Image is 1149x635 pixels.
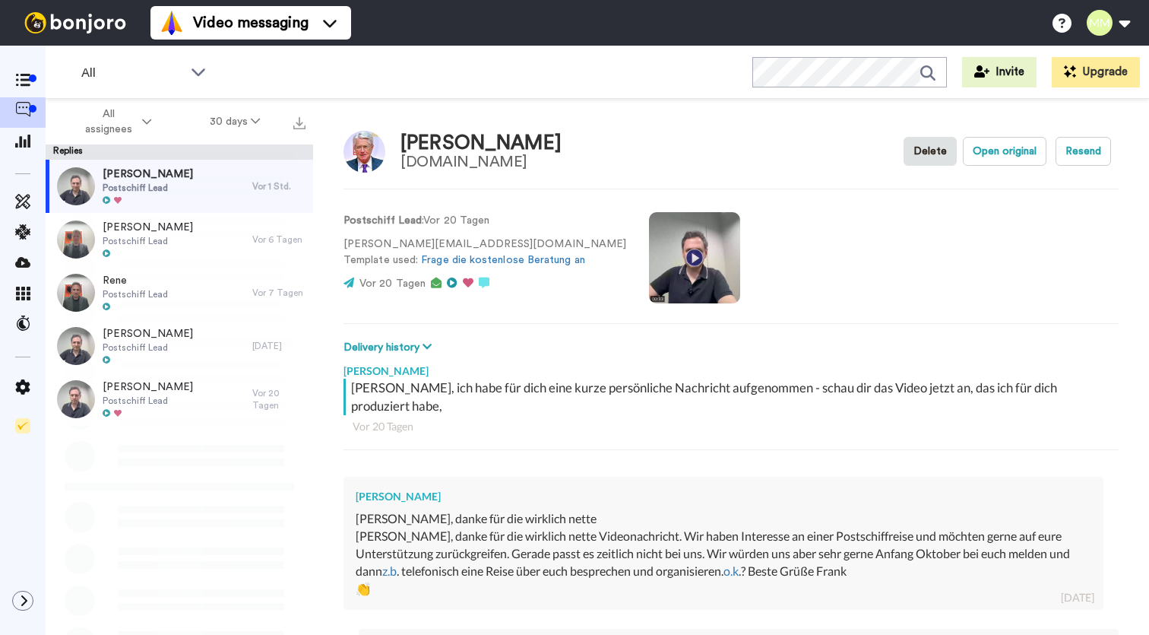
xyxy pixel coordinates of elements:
[351,379,1115,415] div: [PERSON_NAME], ich habe für dich eine kurze persönliche Nachricht aufgenommen - schau dir das Vid...
[46,266,313,319] a: RenePostschiff LeadVor 7 Tagen
[400,154,562,170] div: [DOMAIN_NAME]
[49,100,181,143] button: All assignees
[46,160,313,213] a: [PERSON_NAME]Postschiff LeadVor 1 Std.
[904,137,957,166] button: Delete
[400,132,562,154] div: [PERSON_NAME]
[181,108,290,135] button: 30 days
[103,167,193,182] span: [PERSON_NAME]
[18,12,132,33] img: bj-logo-header-white.svg
[252,180,305,192] div: Vor 1 Std.
[46,373,313,426] a: [PERSON_NAME]Postschiff LeadVor 20 Tagen
[343,339,436,356] button: Delivery history
[252,233,305,246] div: Vor 6 Tagen
[356,580,1091,598] div: 👏
[103,395,193,407] span: Postschiff Lead
[78,106,139,137] span: All assignees
[15,418,30,433] img: Checklist.svg
[103,379,193,395] span: [PERSON_NAME]
[343,215,422,226] strong: Postschiff Lead
[57,380,95,418] img: 0866796e-3a12-4fbb-ab94-3dc5ad1134cc-thumb.jpg
[289,110,310,133] button: Export all results that match these filters now.
[421,255,585,265] a: Frage die kostenlose Beratung an
[252,287,305,299] div: Vor 7 Tagen
[252,340,305,352] div: [DATE]
[1056,137,1111,166] button: Resend
[359,278,426,289] span: Vor 20 Tagen
[343,213,626,229] p: : Vor 20 Tagen
[103,220,193,235] span: [PERSON_NAME]
[193,12,309,33] span: Video messaging
[723,564,739,578] a: o.k
[252,387,305,411] div: Vor 20 Tagen
[356,489,1091,504] div: [PERSON_NAME]
[57,167,95,205] img: ce05eed9-5b62-4b8d-8cd9-485d21a50531-thumb.jpg
[81,64,183,82] span: All
[57,274,95,312] img: b06cd8d3-d956-4c00-bbf7-2f18552b008c-thumb.jpg
[343,131,385,173] img: Image of Frank
[103,273,168,288] span: Rene
[356,510,1091,528] div: [PERSON_NAME], danke für die wirklich nette
[356,528,1091,580] div: [PERSON_NAME], danke für die wirklich nette Videonachricht. Wir haben Interesse an einer Postschi...
[353,419,1109,434] div: Vor 20 Tagen
[46,319,313,373] a: [PERSON_NAME]Postschiff Lead[DATE]
[1061,590,1094,605] div: [DATE]
[963,137,1046,166] button: Open original
[382,564,397,578] a: z.b
[46,144,313,160] div: Replies
[293,117,305,129] img: export.svg
[103,288,168,300] span: Postschiff Lead
[1052,57,1140,87] button: Upgrade
[160,11,184,35] img: vm-color.svg
[343,356,1119,379] div: [PERSON_NAME]
[103,326,193,341] span: [PERSON_NAME]
[57,327,95,365] img: 2553a473-ac1d-4f7c-9c7f-e19aa11c30cb-thumb.jpg
[103,182,193,194] span: Postschiff Lead
[46,213,313,266] a: [PERSON_NAME]Postschiff LeadVor 6 Tagen
[343,237,626,268] p: [PERSON_NAME][EMAIL_ADDRESS][DOMAIN_NAME] Template used:
[962,57,1037,87] button: Invite
[57,221,95,259] img: ddde41e4-c749-4b07-b34e-026074dde1a4-thumb.jpg
[103,341,193,354] span: Postschiff Lead
[103,235,193,247] span: Postschiff Lead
